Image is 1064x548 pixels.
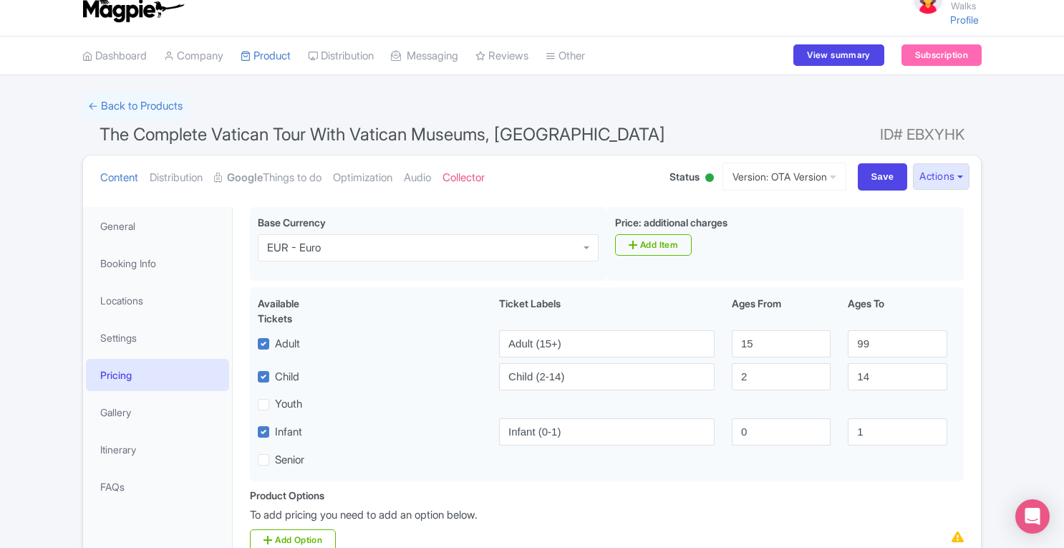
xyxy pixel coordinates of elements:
a: Content [100,155,138,201]
a: View summary [793,44,884,66]
a: Pricing [86,359,229,391]
a: General [86,210,229,242]
a: Version: OTA Version [722,163,846,191]
div: Product Options [250,488,324,503]
label: Senior [275,452,304,468]
label: Adult [275,336,300,352]
a: ← Back to Products [82,92,188,120]
a: Dashboard [82,37,147,76]
div: Ages From [723,296,839,326]
a: Collector [442,155,485,201]
a: Gallery [86,396,229,428]
input: Adult [499,330,715,357]
a: Optimization [333,155,392,201]
label: Infant [275,424,302,441]
a: FAQs [86,471,229,503]
a: Settings [86,322,229,354]
span: Base Currency [258,216,326,229]
div: Open Intercom Messenger [1015,499,1050,534]
a: Locations [86,284,229,317]
div: Ticket Labels [490,296,723,326]
small: Walks [951,1,982,11]
button: Actions [913,163,969,190]
a: Product [241,37,291,76]
span: The Complete Vatican Tour With Vatican Museums, [GEOGRAPHIC_DATA] [100,124,665,145]
a: Distribution [150,155,203,201]
label: Child [275,369,299,385]
input: Child [499,363,715,390]
a: Reviews [475,37,528,76]
a: Company [164,37,223,76]
label: Youth [275,396,302,413]
a: Messaging [391,37,458,76]
a: Distribution [308,37,374,76]
span: Status [669,169,700,184]
a: Add Item [615,234,692,256]
span: ID# EBXYHK [880,120,964,149]
a: Profile [950,14,979,26]
a: Other [546,37,585,76]
a: GoogleThings to do [214,155,321,201]
a: Itinerary [86,433,229,466]
div: Ages To [839,296,955,326]
div: Active [702,168,717,190]
a: Booking Info [86,247,229,279]
p: To add pricing you need to add an option below. [250,507,964,524]
div: EUR - Euro [267,241,321,254]
input: Infant [499,418,715,446]
input: Save [858,163,908,191]
div: Available Tickets [258,296,335,326]
label: Price: additional charges [615,215,727,230]
strong: Google [227,170,263,186]
a: Audio [404,155,431,201]
a: Subscription [901,44,982,66]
